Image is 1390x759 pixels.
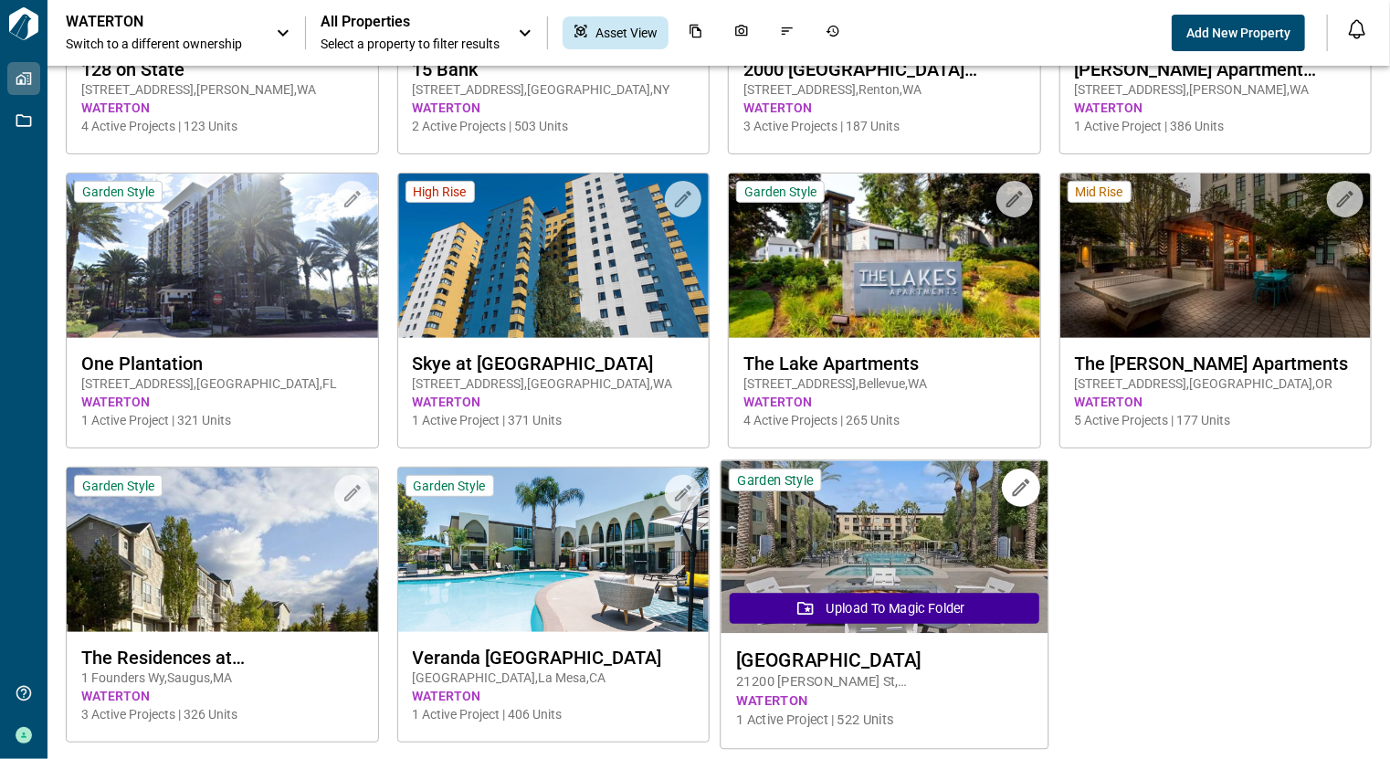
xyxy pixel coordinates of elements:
[81,647,363,669] span: The Residences at [PERSON_NAME][GEOGRAPHIC_DATA]
[1343,15,1372,44] button: Open notification feed
[81,411,363,429] span: 1 Active Project | 321 Units
[736,648,1032,671] span: [GEOGRAPHIC_DATA]
[413,58,695,80] span: 15 Bank
[413,669,695,687] span: [GEOGRAPHIC_DATA] , La Mesa , CA
[81,353,363,374] span: One Plantation
[743,353,1026,374] span: The Lake Apartments
[413,393,695,411] span: WATERTON
[81,705,363,723] span: 3 Active Projects | 326 Units
[81,393,363,411] span: WATERTON
[413,647,695,669] span: Veranda [GEOGRAPHIC_DATA]
[82,184,154,200] span: Garden Style
[743,411,1026,429] span: 4 Active Projects | 265 Units
[414,184,467,200] span: High Rise
[81,58,363,80] span: 128 on State
[729,174,1040,338] img: property-asset
[736,711,1032,730] span: 1 Active Project | 522 Units
[413,374,695,393] span: [STREET_ADDRESS] , [GEOGRAPHIC_DATA] , WA
[82,478,154,494] span: Garden Style
[66,35,258,53] span: Switch to a different ownership
[1075,99,1357,117] span: WATERTON
[321,13,500,31] span: All Properties
[736,672,1032,691] span: 21200 [PERSON_NAME] St , [GEOGRAPHIC_DATA] , CA
[721,461,1048,634] img: property-asset
[413,353,695,374] span: Skye at [GEOGRAPHIC_DATA]
[81,669,363,687] span: 1 Founders Wy , Saugus , MA
[414,478,486,494] span: Garden Style
[321,35,500,53] span: Select a property to filter results
[815,16,851,49] div: Job History
[563,16,669,49] div: Asset View
[81,99,363,117] span: WATERTON
[743,374,1026,393] span: [STREET_ADDRESS] , Bellevue , WA
[1075,117,1357,135] span: 1 Active Project | 386 Units
[744,184,816,200] span: Garden Style
[1172,15,1305,51] button: Add New Property
[595,24,658,42] span: Asset View
[413,99,695,117] span: WATERTON
[67,468,378,632] img: property-asset
[67,174,378,338] img: property-asset
[678,16,714,49] div: Documents
[743,117,1026,135] span: 3 Active Projects | 187 Units
[81,117,363,135] span: 4 Active Projects | 123 Units
[736,691,1032,711] span: WATERTON
[398,468,710,632] img: property-asset
[1075,58,1357,80] span: [PERSON_NAME] Apartment Homes
[723,16,760,49] div: Photos
[413,687,695,705] span: WATERTON
[81,687,363,705] span: WATERTON
[66,13,230,31] p: WATERTON
[1075,80,1357,99] span: [STREET_ADDRESS] , [PERSON_NAME] , WA
[413,80,695,99] span: [STREET_ADDRESS] , [GEOGRAPHIC_DATA] , NY
[1075,411,1357,429] span: 5 Active Projects | 177 Units
[1060,174,1372,338] img: property-asset
[1075,353,1357,374] span: The [PERSON_NAME] Apartments
[730,593,1039,624] button: Upload to Magic Folder
[413,411,695,429] span: 1 Active Project | 371 Units
[737,471,813,489] span: Garden Style
[413,117,695,135] span: 2 Active Projects | 503 Units
[1076,184,1123,200] span: Mid Rise
[769,16,806,49] div: Issues & Info
[743,80,1026,99] span: [STREET_ADDRESS] , Renton , WA
[81,80,363,99] span: [STREET_ADDRESS] , [PERSON_NAME] , WA
[81,374,363,393] span: [STREET_ADDRESS] , [GEOGRAPHIC_DATA] , FL
[398,174,710,338] img: property-asset
[413,705,695,723] span: 1 Active Project | 406 Units
[1075,393,1357,411] span: WATERTON
[1186,24,1290,42] span: Add New Property
[743,393,1026,411] span: WATERTON
[743,99,1026,117] span: WATERTON
[743,58,1026,80] span: 2000 [GEOGRAPHIC_DATA][US_STATE] Apartments
[1075,374,1357,393] span: [STREET_ADDRESS] , [GEOGRAPHIC_DATA] , OR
